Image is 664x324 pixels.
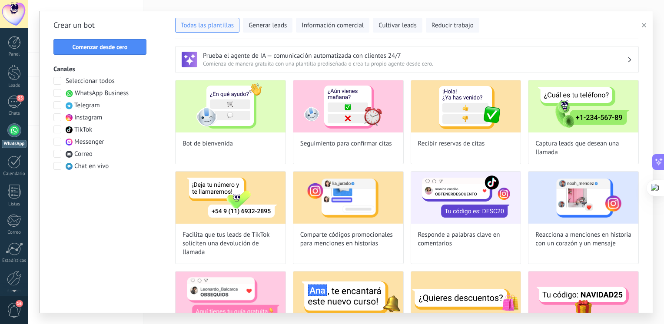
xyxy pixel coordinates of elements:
span: Instagram [74,113,102,122]
span: Messenger [74,138,104,146]
span: Facilita que tus leads de TikTok soliciten una devolución de llamada [183,231,279,257]
div: Panel [2,52,27,57]
span: Chat en vivo [74,162,109,171]
img: Recibir reservas de citas [411,80,521,132]
span: Reducir trabajo [432,21,474,30]
span: 55 [17,95,24,102]
span: Captura leads que desean una llamada [535,139,631,157]
img: Envía cód. promo al recibir palabras clave de clientes por DM en TikTok [528,271,638,324]
h3: Prueba el agente de IA — comunicación automatizada con clientes 24/7 [203,52,627,60]
img: Envía códigos promocionales a partir de palabras clave en los mensajes [411,271,521,324]
img: Agenda mensajes promocionales sobre eventos, ofertas y más [293,271,403,324]
button: Reducir trabajo [426,18,479,33]
span: TikTok [74,126,92,134]
div: WhatsApp [2,140,27,148]
span: Cultivar leads [378,21,416,30]
span: Reacciona a menciones en historia con un corazón y un mensaje [535,231,631,248]
div: Leads [2,83,27,89]
div: Chats [2,111,27,116]
span: WhatsApp Business [75,89,129,98]
img: Facilita que tus leads de TikTok soliciten una devolución de llamada [176,172,286,224]
span: Todas las plantillas [181,21,234,30]
button: Generar leads [243,18,292,33]
span: Comparte códigos promocionales para menciones en historias [300,231,396,248]
div: Calendario [2,171,27,177]
img: Comparte premios exclusivos con los seguidores [176,271,286,324]
span: Correo [74,150,93,159]
div: Estadísticas [2,258,27,264]
img: Reacciona a menciones en historia con un corazón y un mensaje [528,172,638,224]
span: Telegram [74,101,100,110]
button: Comenzar desde cero [53,39,146,55]
img: Bot de bienvenida [176,80,286,132]
button: Todas las plantillas [175,18,239,33]
span: 16 [16,300,23,307]
img: Seguimiento para confirmar citas [293,80,403,132]
span: Seleccionar todos [66,77,115,86]
span: Responde a palabras clave en comentarios [418,231,514,248]
h3: Canales [53,65,147,73]
span: Generar leads [249,21,287,30]
span: Comenzar desde cero [73,44,128,50]
img: Captura leads que desean una llamada [528,80,638,132]
span: Recibir reservas de citas [418,139,485,148]
img: Responde a palabras clave en comentarios [411,172,521,224]
img: Comparte códigos promocionales para menciones en historias [293,172,403,224]
span: Comienza de manera gratuita con una plantilla prediseñada o crea tu propio agente desde cero. [203,60,627,67]
button: Cultivar leads [373,18,422,33]
h2: Crear un bot [53,18,147,32]
div: Listas [2,202,27,207]
button: Información comercial [296,18,369,33]
span: Seguimiento para confirmar citas [300,139,392,148]
span: Bot de bienvenida [183,139,233,148]
div: Correo [2,230,27,235]
span: Información comercial [302,21,364,30]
